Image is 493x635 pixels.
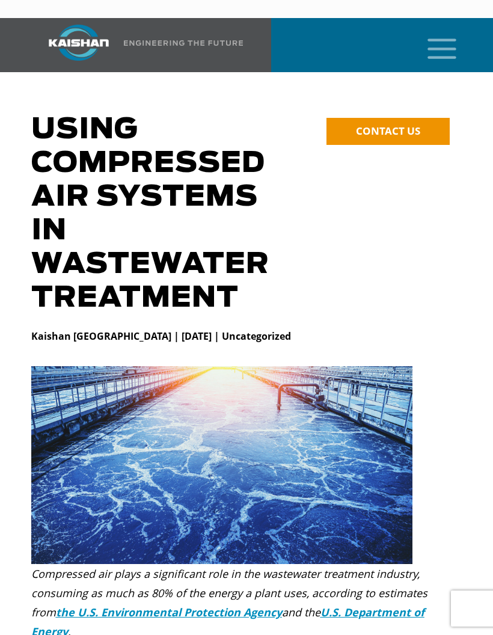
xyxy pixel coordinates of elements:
[356,124,420,138] span: CONTACT US
[423,35,443,55] a: mobile menu
[31,330,291,343] strong: Kaishan [GEOGRAPHIC_DATA] | [DATE] | Uncategorized
[31,366,412,564] img: Using Compressed Air Systems in Wastewater Treatment
[31,113,272,315] h1: Using Compressed Air Systems in Wastewater Treatment
[56,605,282,619] a: the U.S. Environmental Protection Agency
[34,25,124,61] img: kaishan logo
[34,18,243,72] a: Kaishan USA
[124,40,243,46] img: Engineering the future
[326,118,450,145] a: CONTACT US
